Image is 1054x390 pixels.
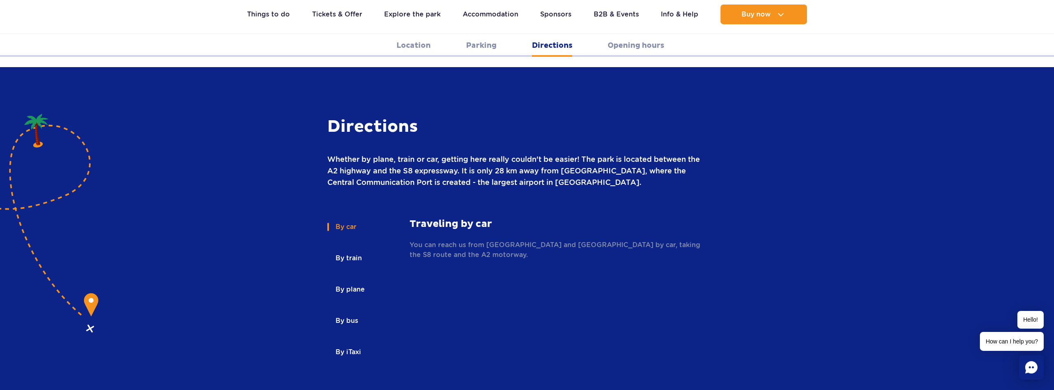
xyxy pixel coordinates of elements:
a: Info & Help [661,5,698,24]
a: Sponsors [540,5,571,24]
button: By train [327,249,369,267]
p: Whether by plane, train or car, getting here really couldn't be easier! The park is located betwe... [327,154,707,188]
button: By iTaxi [327,343,368,361]
h3: Directions [327,117,707,137]
button: By plane [327,280,372,299]
strong: Traveling by car [410,218,707,230]
span: How can I help you? [980,332,1044,351]
a: Directions [532,34,572,57]
a: Tickets & Offer [312,5,362,24]
span: Buy now [742,11,771,18]
a: Location [396,34,431,57]
button: Buy now [721,5,807,24]
p: You can reach us from [GEOGRAPHIC_DATA] and [GEOGRAPHIC_DATA] by car, taking the S8 route and the... [410,240,707,260]
span: Hello! [1017,311,1044,329]
a: B2B & Events [594,5,639,24]
a: Parking [466,34,497,57]
div: Chat [1019,355,1044,380]
a: Opening hours [608,34,664,57]
button: By bus [327,312,365,330]
a: Accommodation [463,5,518,24]
a: Explore the park [384,5,441,24]
button: By car [327,218,364,236]
a: Things to do [247,5,290,24]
